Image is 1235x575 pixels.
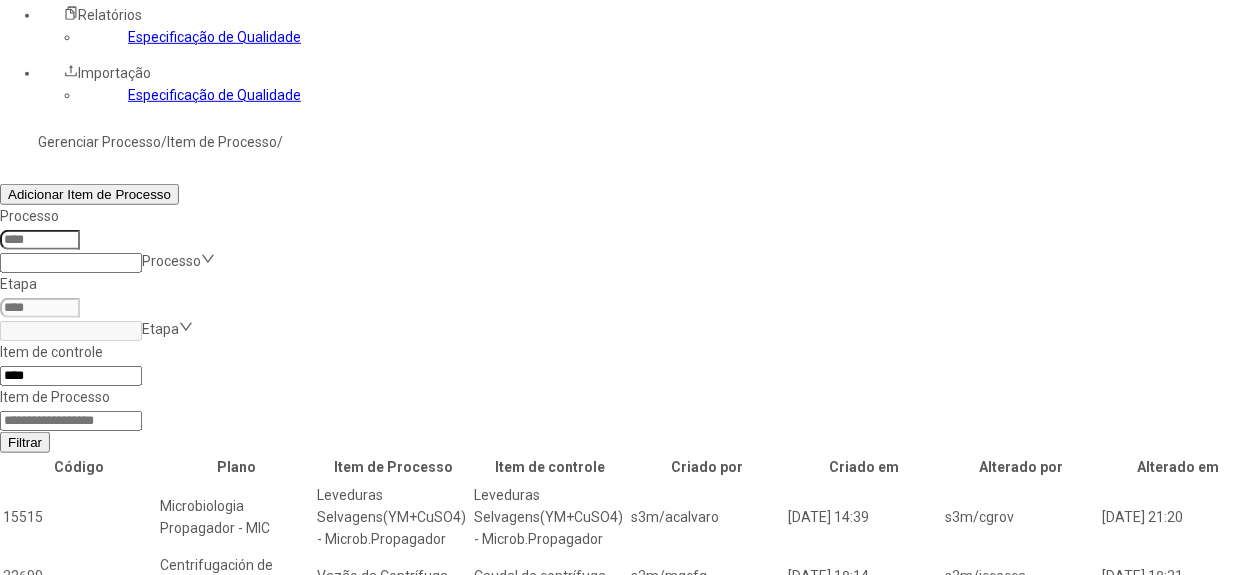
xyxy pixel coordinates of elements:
[473,455,628,479] th: Item de controle
[128,87,301,103] a: Especificação de Qualidade
[159,483,314,551] td: Microbiologia Propagador - MIC
[142,321,179,337] nz-select-placeholder: Etapa
[2,483,157,551] td: 15515
[78,7,142,23] span: Relatórios
[2,455,157,479] th: Código
[473,483,628,551] td: Leveduras Selvagens(YM+CuSO4) - Microb.Propagador
[8,435,42,450] span: Filtrar
[167,134,277,150] a: Item de Processo
[316,455,471,479] th: Item de Processo
[8,187,171,202] span: Adicionar Item de Processo
[161,134,167,150] nz-breadcrumb-separator: /
[78,65,151,81] span: Importação
[159,455,314,479] th: Plano
[630,483,785,551] td: s3m/acalvaro
[944,455,1099,479] th: Alterado por
[316,483,471,551] td: Leveduras Selvagens(YM+CuSO4) - Microb.Propagador
[142,253,201,269] nz-select-placeholder: Processo
[38,134,161,150] a: Gerenciar Processo
[128,29,301,45] a: Especificação de Qualidade
[944,483,1099,551] td: s3m/cgrov
[787,483,942,551] td: [DATE] 14:39
[277,134,283,150] nz-breadcrumb-separator: /
[630,455,785,479] th: Criado por
[787,455,942,479] th: Criado em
